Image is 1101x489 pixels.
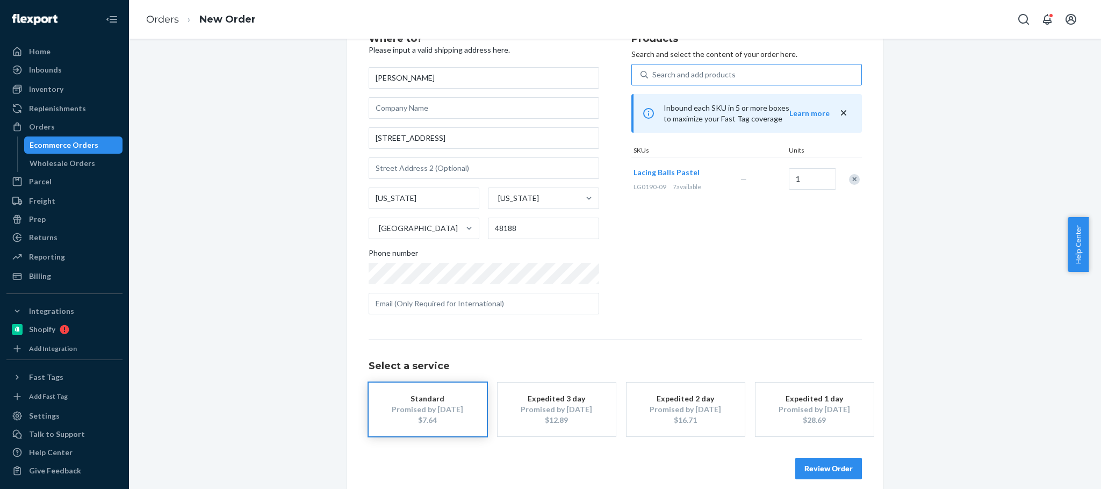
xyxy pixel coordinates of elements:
[488,218,599,239] input: ZIP Code
[101,9,123,30] button: Close Navigation
[6,369,123,386] button: Fast Tags
[6,43,123,60] a: Home
[6,248,123,265] a: Reporting
[631,146,787,157] div: SKUs
[6,229,123,246] a: Returns
[29,214,46,225] div: Prep
[369,248,418,263] span: Phone number
[6,426,123,443] a: Talk to Support
[369,45,599,55] p: Please input a valid shipping address here.
[634,183,666,191] span: LG0190-09
[29,84,63,95] div: Inventory
[369,361,862,372] h1: Select a service
[1068,217,1089,272] button: Help Center
[6,211,123,228] a: Prep
[29,103,86,114] div: Replenishments
[29,344,77,353] div: Add Integration
[6,407,123,425] a: Settings
[673,183,701,191] span: 7 available
[772,393,858,404] div: Expedited 1 day
[498,193,539,204] div: [US_STATE]
[1013,9,1034,30] button: Open Search Box
[6,390,123,403] a: Add Fast Tag
[29,465,81,476] div: Give Feedback
[369,97,599,119] input: Company Name
[634,168,700,177] span: Lacing Balls Pastel
[631,34,862,45] h2: Products
[643,393,729,404] div: Expedited 2 day
[1060,9,1082,30] button: Open account menu
[29,271,51,282] div: Billing
[789,168,836,190] input: Quantity
[369,188,480,209] input: City
[29,392,68,401] div: Add Fast Tag
[29,429,85,440] div: Talk to Support
[29,232,57,243] div: Returns
[29,251,65,262] div: Reporting
[29,196,55,206] div: Freight
[1037,9,1058,30] button: Open notifications
[29,324,55,335] div: Shopify
[6,118,123,135] a: Orders
[369,34,599,45] h2: Where to?
[772,404,858,415] div: Promised by [DATE]
[12,14,57,25] img: Flexport logo
[29,372,63,383] div: Fast Tags
[369,157,599,179] input: Street Address 2 (Optional)
[30,140,98,150] div: Ecommerce Orders
[29,46,51,57] div: Home
[795,458,862,479] button: Review Order
[6,192,123,210] a: Freight
[787,146,835,157] div: Units
[29,411,60,421] div: Settings
[24,155,123,172] a: Wholesale Orders
[369,383,487,436] button: StandardPromised by [DATE]$7.64
[6,81,123,98] a: Inventory
[199,13,256,25] a: New Order
[29,447,73,458] div: Help Center
[138,4,264,35] ol: breadcrumbs
[6,173,123,190] a: Parcel
[755,383,874,436] button: Expedited 1 dayPromised by [DATE]$28.69
[378,223,379,234] input: [GEOGRAPHIC_DATA]
[627,383,745,436] button: Expedited 2 dayPromised by [DATE]$16.71
[29,121,55,132] div: Orders
[24,136,123,154] a: Ecommerce Orders
[514,393,600,404] div: Expedited 3 day
[369,67,599,89] input: First & Last Name
[514,404,600,415] div: Promised by [DATE]
[30,158,95,169] div: Wholesale Orders
[789,108,830,119] button: Learn more
[6,100,123,117] a: Replenishments
[498,383,616,436] button: Expedited 3 dayPromised by [DATE]$12.89
[772,415,858,426] div: $28.69
[740,174,747,183] span: —
[514,415,600,426] div: $12.89
[6,268,123,285] a: Billing
[838,107,849,119] button: close
[631,49,862,60] p: Search and select the content of your order here.
[29,176,52,187] div: Parcel
[369,127,599,149] input: Street Address
[643,415,729,426] div: $16.71
[369,293,599,314] input: Email (Only Required for International)
[643,404,729,415] div: Promised by [DATE]
[6,321,123,338] a: Shopify
[631,94,862,133] div: Inbound each SKU in 5 or more boxes to maximize your Fast Tag coverage
[6,61,123,78] a: Inbounds
[652,69,736,80] div: Search and add products
[6,342,123,355] a: Add Integration
[379,223,458,234] div: [GEOGRAPHIC_DATA]
[29,64,62,75] div: Inbounds
[385,404,471,415] div: Promised by [DATE]
[29,306,74,317] div: Integrations
[634,167,700,178] button: Lacing Balls Pastel
[146,13,179,25] a: Orders
[385,393,471,404] div: Standard
[6,444,123,461] a: Help Center
[385,415,471,426] div: $7.64
[6,303,123,320] button: Integrations
[849,174,860,185] div: Remove Item
[6,462,123,479] button: Give Feedback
